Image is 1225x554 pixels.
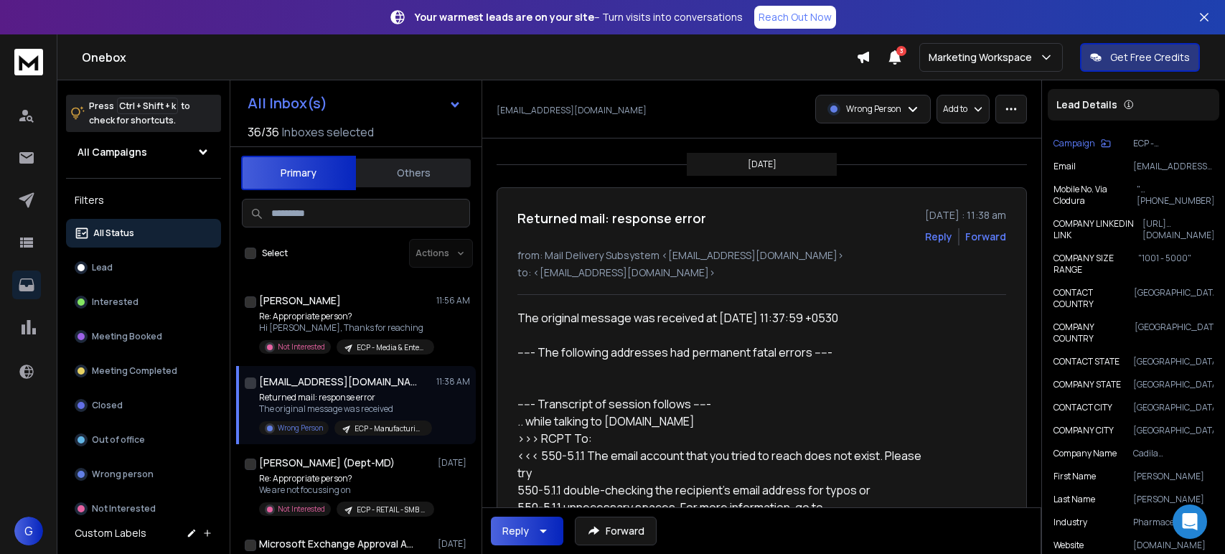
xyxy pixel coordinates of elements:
[66,460,221,489] button: Wrong person
[491,517,563,545] button: Reply
[1053,379,1121,390] p: COMPANY STATE
[1134,287,1214,310] p: [GEOGRAPHIC_DATA]
[517,208,706,228] h1: Returned mail: response error
[1053,356,1120,367] p: CONTACT STATE
[1133,517,1214,528] p: Pharmaceutical Manufacturing
[92,331,162,342] p: Meeting Booked
[92,434,145,446] p: Out of office
[259,403,431,415] p: The original message was received
[759,10,832,24] p: Reach Out Now
[517,248,1006,263] p: from: Mail Delivery Subsystem <[EMAIL_ADDRESS][DOMAIN_NAME]>
[357,504,426,515] p: ECP - RETAIL - SMB | [PERSON_NAME]
[925,208,1006,222] p: [DATE] : 11:38 am
[925,230,952,244] button: Reply
[1053,218,1142,241] p: COMPANY LINKEDIN LINK
[66,391,221,420] button: Closed
[748,159,776,170] p: [DATE]
[502,524,529,538] div: Reply
[259,375,417,389] h1: [EMAIL_ADDRESS][DOMAIN_NAME]
[1137,184,1214,207] p: "[PHONE_NUMBER]"
[1142,218,1214,241] p: [URL][DOMAIN_NAME]
[415,10,743,24] p: – Turn visits into conversations
[846,103,901,115] p: Wrong Person
[357,342,426,353] p: ECP - Media & Entertainment SMB | [PERSON_NAME]
[1133,161,1214,172] p: [EMAIL_ADDRESS][DOMAIN_NAME]
[1053,287,1134,310] p: CONTACT COUNTRY
[1053,494,1095,505] p: Last Name
[262,248,288,259] label: Select
[117,98,178,114] span: Ctrl + Shift + k
[1110,50,1190,65] p: Get Free Credits
[66,494,221,523] button: Not Interested
[1133,402,1214,413] p: [GEOGRAPHIC_DATA]
[754,6,836,29] a: Reach Out Now
[92,400,123,411] p: Closed
[517,266,1006,280] p: to: <[EMAIL_ADDRESS][DOMAIN_NAME]>
[1138,253,1214,276] p: "1001 - 5000"
[93,227,134,239] p: All Status
[236,89,473,118] button: All Inbox(s)
[82,49,856,66] h1: Onebox
[66,288,221,316] button: Interested
[356,157,471,189] button: Others
[1133,471,1214,482] p: [PERSON_NAME]
[259,473,431,484] p: Re: Appropriate person?
[1133,494,1214,505] p: [PERSON_NAME]
[259,392,431,403] p: Returned mail: response error
[896,46,906,56] span: 3
[259,311,431,322] p: Re: Appropriate person?
[259,294,341,308] h1: [PERSON_NAME]
[1133,540,1214,551] p: [DOMAIN_NAME]
[436,376,470,388] p: 11:38 AM
[355,423,423,434] p: ECP - Manufacturing - Enterprise | [PERSON_NAME]
[75,526,146,540] h3: Custom Labels
[14,517,43,545] button: G
[438,538,470,550] p: [DATE]
[1053,253,1138,276] p: COMPANY SIZE RANGE
[1053,402,1112,413] p: CONTACT CITY
[66,253,221,282] button: Lead
[14,49,43,75] img: logo
[248,96,327,111] h1: All Inbox(s)
[92,262,113,273] p: Lead
[1053,138,1111,149] button: Campaign
[415,10,594,24] strong: Your warmest leads are on your site
[278,423,323,433] p: Wrong Person
[66,426,221,454] button: Out of office
[66,357,221,385] button: Meeting Completed
[438,457,470,469] p: [DATE]
[1080,43,1200,72] button: Get Free Credits
[66,190,221,210] h3: Filters
[66,138,221,166] button: All Campaigns
[1135,321,1214,344] p: [GEOGRAPHIC_DATA]
[66,322,221,351] button: Meeting Booked
[1133,425,1214,436] p: [GEOGRAPHIC_DATA]
[259,456,395,470] h1: [PERSON_NAME] (Dept-MD)
[259,484,431,496] p: We are not focussing on
[1133,448,1214,459] p: Cadila Pharmaceuticals Limited
[92,469,154,480] p: Wrong person
[1053,425,1114,436] p: COMPANY CITY
[1056,98,1117,112] p: Lead Details
[497,105,647,116] p: [EMAIL_ADDRESS][DOMAIN_NAME]
[1053,517,1087,528] p: industry
[92,503,156,515] p: Not Interested
[259,537,417,551] h1: Microsoft Exchange Approval Assistant
[92,296,139,308] p: Interested
[575,517,657,545] button: Forward
[1053,184,1137,207] p: Mobile No. Via Clodura
[248,123,279,141] span: 36 / 36
[78,145,147,159] h1: All Campaigns
[241,156,356,190] button: Primary
[1053,138,1095,149] p: Campaign
[1053,448,1117,459] p: Company Name
[1053,321,1135,344] p: COMPANY COUNTRY
[1173,504,1207,539] div: Open Intercom Messenger
[1133,379,1214,390] p: [GEOGRAPHIC_DATA]
[1053,471,1096,482] p: First Name
[436,295,470,306] p: 11:56 AM
[66,219,221,248] button: All Status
